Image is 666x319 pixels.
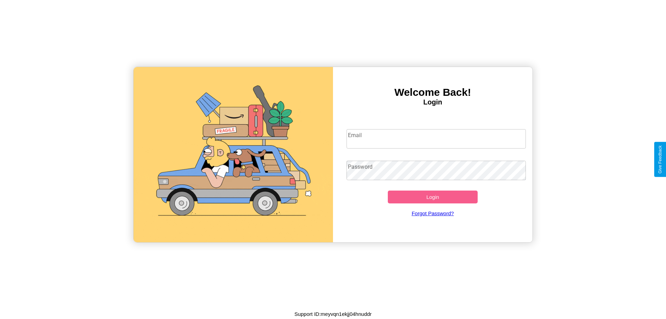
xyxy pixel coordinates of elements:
[294,309,372,319] p: Support ID: meyvqn1ekjj04hnuddr
[134,67,333,242] img: gif
[333,98,532,106] h4: Login
[388,191,478,203] button: Login
[333,86,532,98] h3: Welcome Back!
[343,203,523,223] a: Forgot Password?
[658,145,663,174] div: Give Feedback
